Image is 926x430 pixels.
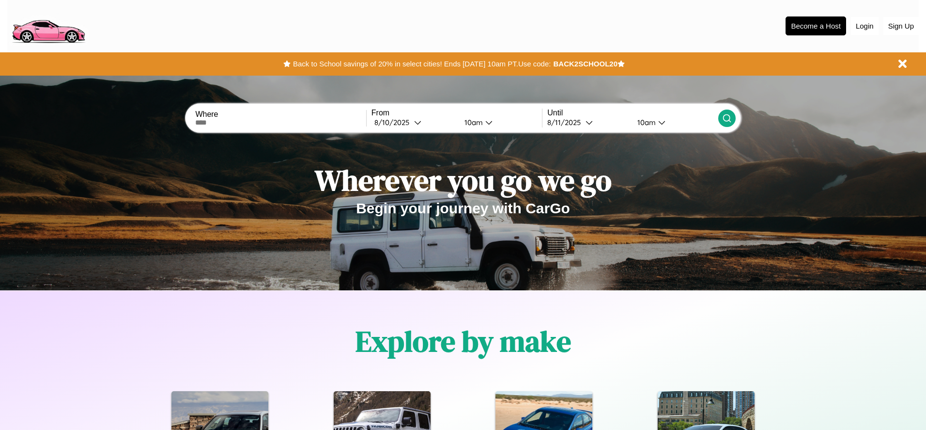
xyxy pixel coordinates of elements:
div: 10am [633,118,658,127]
b: BACK2SCHOOL20 [553,60,617,68]
button: 10am [630,117,718,127]
img: logo [7,5,89,46]
label: From [371,109,542,117]
button: 10am [457,117,542,127]
label: Until [547,109,718,117]
div: 8 / 10 / 2025 [374,118,414,127]
label: Where [195,110,366,119]
div: 10am [460,118,485,127]
button: Become a Host [786,16,846,35]
h1: Explore by make [355,321,571,361]
button: Back to School savings of 20% in select cities! Ends [DATE] 10am PT.Use code: [291,57,553,71]
button: Sign Up [883,17,919,35]
button: 8/10/2025 [371,117,457,127]
button: Login [851,17,879,35]
div: 8 / 11 / 2025 [547,118,586,127]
